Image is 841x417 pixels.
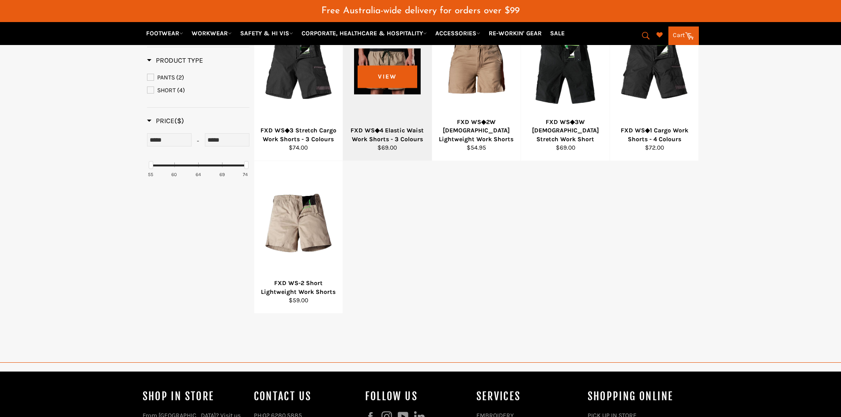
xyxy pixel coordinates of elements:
div: 74 [243,171,248,178]
a: FXD WS◆2W Ladies Lightweight Work ShortsFXD WS◆2W [DEMOGRAPHIC_DATA] Lightweight Work Shorts$54.95 [432,8,521,161]
span: PANTS [157,74,175,81]
div: FXD WS◆4 Elastic Waist Work Shorts - 3 Colours [349,126,426,143]
div: - [192,133,205,149]
a: FXD WS◆3W Ladies Stretch Work ShortFXD WS◆3W [DEMOGRAPHIC_DATA] Stretch Work Short$69.00 [520,8,610,161]
div: 64 [196,171,201,178]
h4: Shop In Store [143,389,245,404]
a: PANTS [147,73,249,83]
div: FXD WS◆3 Stretch Cargo Work Shorts - 3 Colours [260,126,337,143]
div: FXD WS◆1 Cargo Work Shorts - 4 Colours [615,126,693,143]
div: 55 [148,171,153,178]
input: Min Price [147,133,192,147]
span: SHORT [157,86,176,94]
h3: Product Type [147,56,203,65]
span: Free Australia-wide delivery for orders over $99 [321,6,520,15]
h4: services [476,389,579,404]
a: Cart [668,26,699,45]
a: FXD WS◆4 Elastic Waist Work Shorts - 3 ColoursFXD WS◆4 Elastic Waist Work Shorts - 3 Colours$69.0... [343,8,432,161]
a: FOOTWEAR [143,26,187,41]
span: Price [147,116,184,125]
input: Max Price [205,133,249,147]
a: SAFETY & HI VIS [237,26,297,41]
a: FXD WS-2 Short Lightweight Work ShortsFXD WS-2 Short Lightweight Work Shorts$59.00 [254,161,343,314]
h4: Contact Us [254,389,356,404]
a: SALE [547,26,568,41]
a: FXD WS◆1 Cargo Work Shorts - 4 ColoursFXD WS◆1 Cargo Work Shorts - 4 Colours$72.00 [610,8,699,161]
span: (2) [176,74,184,81]
h3: Price($) [147,116,184,125]
div: 60 [171,171,177,178]
span: (4) [177,86,185,94]
a: FXD WS◆3 Stretch Cargo Work Shorts - 3 ColoursFXD WS◆3 Stretch Cargo Work Shorts - 3 Colours$74.00 [254,8,343,161]
div: FXD WS-2 Short Lightweight Work Shorts [260,279,337,296]
a: RE-WORKIN' GEAR [485,26,545,41]
a: CORPORATE, HEALTHCARE & HOSPITALITY [298,26,430,41]
div: FXD WS◆3W [DEMOGRAPHIC_DATA] Stretch Work Short [527,118,604,143]
div: FXD WS◆2W [DEMOGRAPHIC_DATA] Lightweight Work Shorts [437,118,515,143]
span: ($) [174,116,184,125]
h4: SHOPPING ONLINE [588,389,690,404]
a: WORKWEAR [188,26,235,41]
div: 69 [219,171,225,178]
h4: Follow us [365,389,468,404]
span: Product Type [147,56,203,64]
a: SHORT [147,86,249,95]
a: ACCESSORIES [432,26,484,41]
